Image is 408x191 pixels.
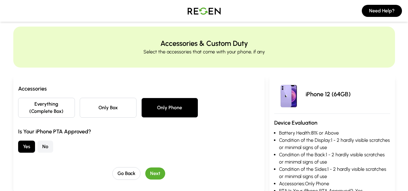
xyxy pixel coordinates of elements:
[18,84,260,93] h3: Accessories
[143,48,265,56] p: Select the accessories that come with your phone, if any
[306,90,351,98] p: iPhone 12 (64GB)
[279,137,390,151] li: Condition of the Display: 1 - 2 hardly visible scratches or minimal signs of use
[274,80,303,109] img: iPhone 12
[141,98,198,118] button: Only Phone
[112,167,140,180] button: Go Back
[183,2,225,19] img: Logo
[279,151,390,166] li: Condition of the Back: 1 - 2 hardly visible scratches or minimal signs of use
[274,119,390,127] h3: Device Evaluation
[80,98,137,118] button: Only Box
[37,141,53,153] button: No
[160,39,248,48] h2: Accessories & Custom Duty
[145,167,165,180] button: Next
[279,129,390,137] li: Battery Health: 81% or Above
[279,166,390,180] li: Condition of the Sides: 1 - 2 hardly visible scratches or minimal signs of use
[279,180,390,187] li: Accessories: Only Phone
[362,5,402,17] button: Need Help?
[18,141,35,153] button: Yes
[18,127,260,136] h3: Is Your iPhone PTA Approved?
[18,98,75,118] button: Everything (Complete Box)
